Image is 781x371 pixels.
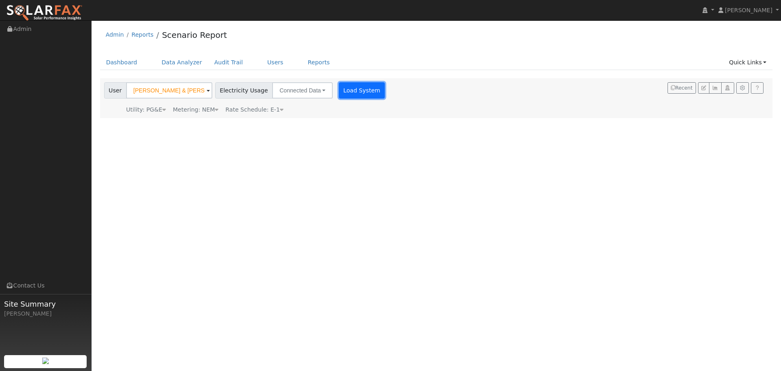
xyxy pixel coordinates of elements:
div: Metering: NEM [173,105,218,114]
a: Dashboard [100,55,144,70]
span: Site Summary [4,299,87,310]
a: Quick Links [723,55,772,70]
span: [PERSON_NAME] [725,7,772,13]
a: Users [261,55,290,70]
a: Reports [302,55,336,70]
img: retrieve [42,358,49,364]
a: Reports [131,31,153,38]
a: Scenario Report [162,30,227,40]
button: Recent [668,82,696,94]
div: Utility: PG&E [126,105,166,114]
img: SolarFax [6,4,83,22]
button: Multi-Series Graph [709,82,722,94]
button: Edit User [698,82,709,94]
button: Login As [721,82,734,94]
button: Load System [339,82,385,99]
input: Select a User [126,82,212,99]
span: User [104,82,127,99]
div: [PERSON_NAME] [4,310,87,318]
a: Admin [106,31,124,38]
span: Alias: E1 [225,106,284,113]
button: Settings [736,82,749,94]
button: Connected Data [272,82,333,99]
a: Audit Trail [208,55,249,70]
a: Data Analyzer [155,55,208,70]
span: Electricity Usage [215,82,273,99]
a: Help Link [751,82,764,94]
